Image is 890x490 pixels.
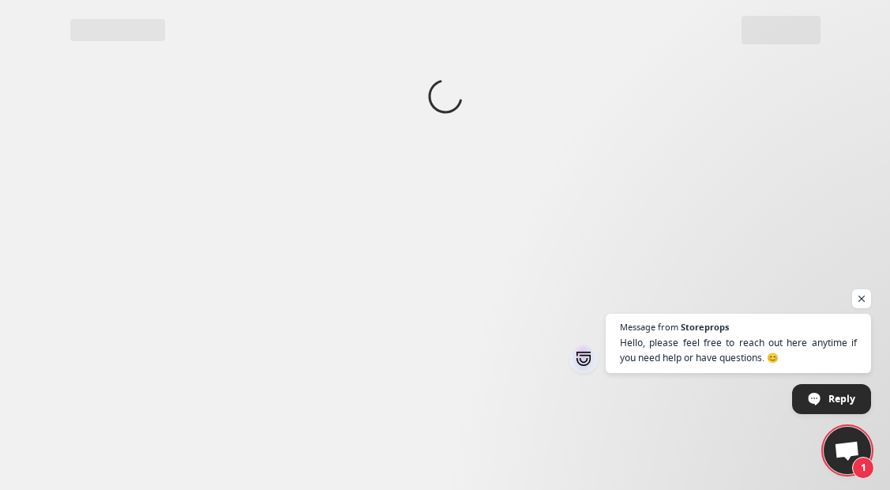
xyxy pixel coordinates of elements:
span: Reply [828,385,855,413]
span: Storeprops [681,322,729,331]
div: Open chat [824,427,871,474]
span: Message from [620,322,678,331]
span: 1 [852,457,874,479]
span: Hello, please feel free to reach out here anytime if you need help or have questions. 😊 [620,335,857,365]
